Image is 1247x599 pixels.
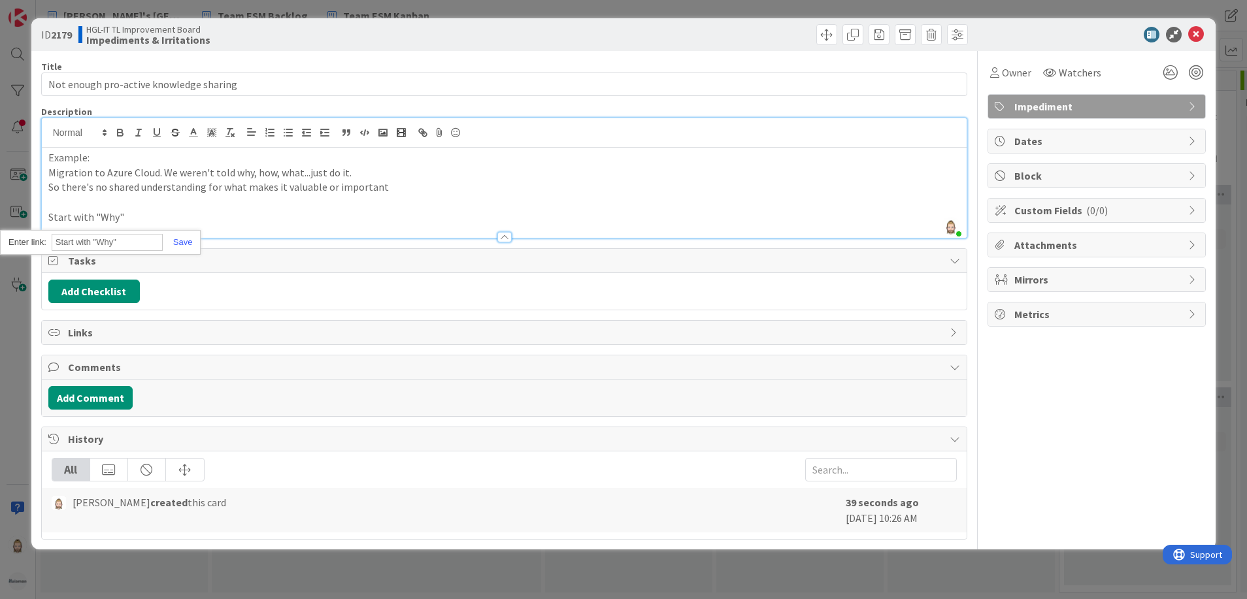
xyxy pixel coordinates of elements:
span: Support [27,2,59,18]
p: Example: [48,150,961,165]
p: So there's no shared understanding for what makes it valuable or important [48,180,961,195]
label: Title [41,61,62,73]
span: History [68,431,944,447]
span: [PERSON_NAME] this card [73,494,226,510]
span: Attachments [1014,237,1182,253]
span: Dates [1014,133,1182,149]
span: ID [41,27,72,42]
b: created [150,496,188,509]
span: Metrics [1014,306,1182,322]
div: [DATE] 10:26 AM [846,494,957,526]
b: Impediments & Irritations [86,35,210,45]
input: https://quilljs.com [52,234,163,251]
input: type card name here... [41,73,968,96]
button: Add Comment [48,386,133,410]
input: Search... [805,458,957,481]
span: Impediment [1014,99,1182,114]
span: Block [1014,168,1182,184]
b: 39 seconds ago [846,496,919,509]
span: Description [41,106,92,118]
span: Comments [68,359,944,375]
img: LaT3y7r22MuEzJAq8SoXmSHa1xSW2awU.png [942,217,960,235]
span: Custom Fields [1014,202,1182,218]
span: Watchers [1059,65,1101,80]
b: 2179 [51,28,72,41]
p: Start with "Why" [48,210,961,225]
span: Links [68,325,944,340]
span: ( 0/0 ) [1086,204,1108,217]
img: Rv [52,496,66,510]
p: Migration to Azure Cloud. We weren't told why, how, what...just do it. [48,165,961,180]
span: Tasks [68,253,944,268]
span: Mirrors [1014,272,1182,287]
div: All [52,459,90,481]
span: Owner [1002,65,1031,80]
button: Add Checklist [48,280,140,303]
span: HGL-IT TL Improvement Board [86,24,210,35]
